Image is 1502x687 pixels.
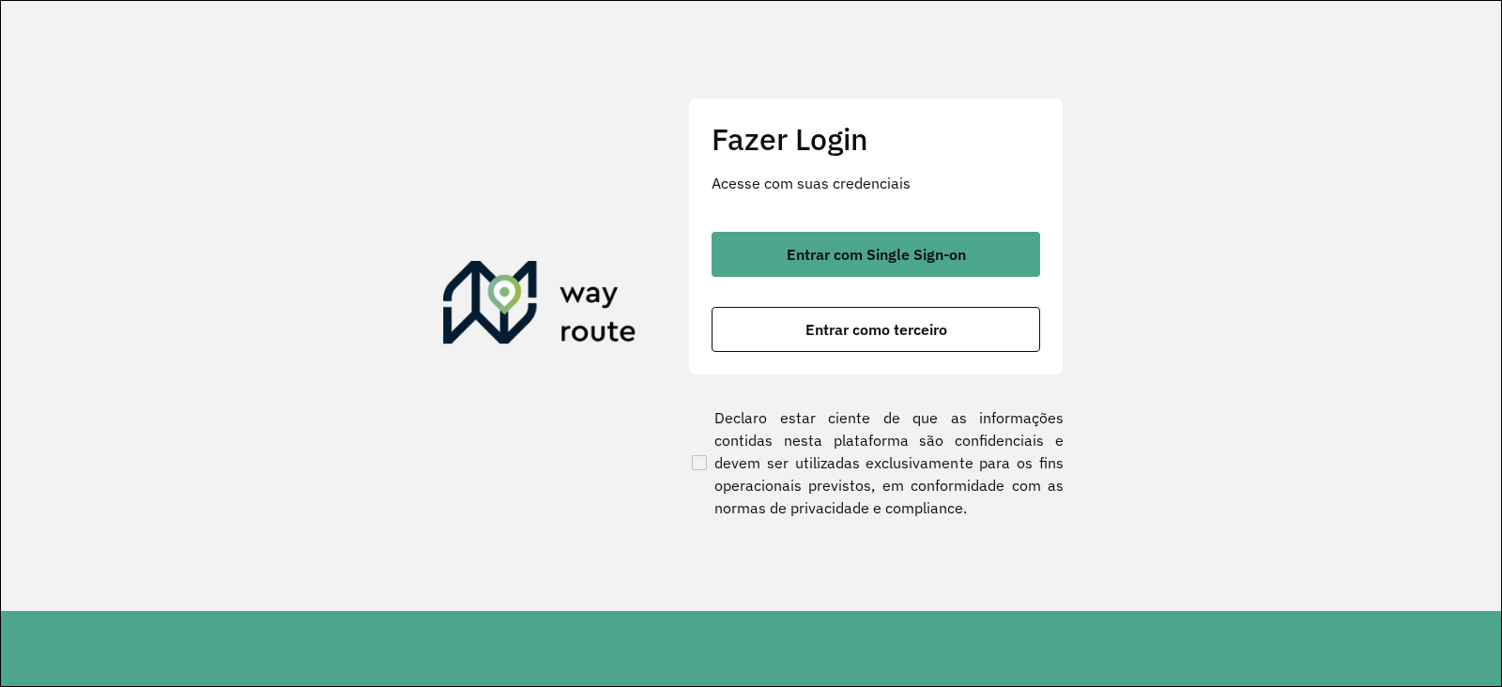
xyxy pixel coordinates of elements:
[787,247,966,262] span: Entrar com Single Sign-on
[688,406,1064,519] label: Declaro estar ciente de que as informações contidas nesta plataforma são confidenciais e devem se...
[805,322,947,337] span: Entrar como terceiro
[712,307,1040,352] button: button
[443,261,636,351] img: Roteirizador AmbevTech
[712,172,1040,194] p: Acesse com suas credenciais
[712,121,1040,157] h2: Fazer Login
[712,232,1040,277] button: button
